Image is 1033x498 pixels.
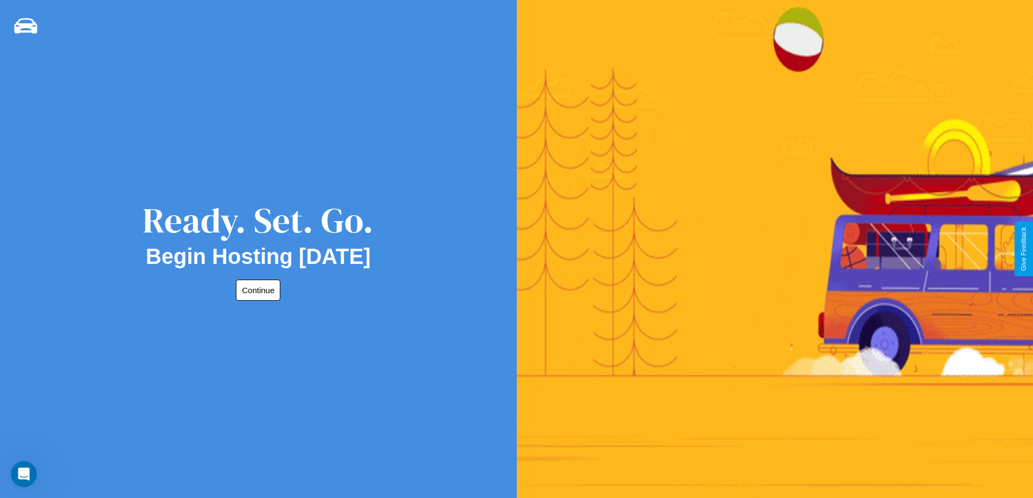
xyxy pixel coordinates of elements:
h2: Begin Hosting [DATE] [146,244,371,269]
iframe: Intercom live chat [11,461,37,487]
button: Continue [236,280,280,301]
div: Give Feedback [1020,227,1028,271]
div: Ready. Set. Go. [143,196,374,244]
